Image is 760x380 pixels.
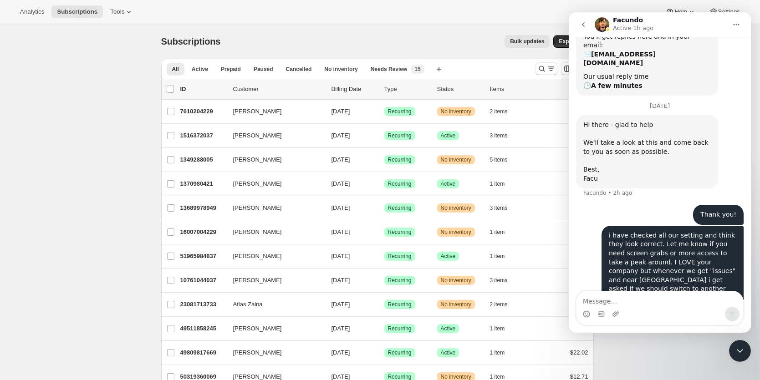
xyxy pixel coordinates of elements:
[660,5,701,18] button: Help
[105,5,139,18] button: Tools
[332,132,350,139] span: [DATE]
[180,153,588,166] div: 1349288005[PERSON_NAME][DATE]SuccessRecurringWarningNo inventory5 items$85.41
[233,179,282,188] span: [PERSON_NAME]
[161,36,221,46] span: Subscriptions
[180,300,226,309] p: 23081713733
[561,62,574,75] button: Customize table column order and visibility
[233,348,282,357] span: [PERSON_NAME]
[569,12,751,333] iframe: Intercom live chat
[384,85,430,94] div: Type
[414,66,420,73] span: 15
[233,107,282,116] span: [PERSON_NAME]
[371,66,408,73] span: Needs Review
[441,349,456,356] span: Active
[490,301,508,308] span: 2 items
[432,63,446,76] button: Create new view
[704,5,745,18] button: Settings
[490,226,515,238] button: 1 item
[233,228,282,237] span: [PERSON_NAME]
[490,177,515,190] button: 1 item
[332,156,350,163] span: [DATE]
[228,104,319,119] button: [PERSON_NAME]
[180,324,226,333] p: 49511858245
[228,297,319,312] button: Atlas Zaina
[505,35,550,48] button: Bulk updates
[490,204,508,212] span: 3 items
[180,346,588,359] div: 49809817669[PERSON_NAME][DATE]SuccessRecurringSuccessActive1 item$22.02
[180,129,588,142] div: 1516372037[PERSON_NAME][DATE]SuccessRecurringSuccessActive3 items$49.69
[388,301,412,308] span: Recurring
[254,66,273,73] span: Paused
[180,250,588,263] div: 51965984837[PERSON_NAME][DATE]SuccessRecurringSuccessActive1 item$23.72
[388,108,412,115] span: Recurring
[332,180,350,187] span: [DATE]
[490,129,518,142] button: 3 items
[674,8,687,15] span: Help
[172,66,179,73] span: All
[228,152,319,167] button: [PERSON_NAME]
[441,253,456,260] span: Active
[490,253,505,260] span: 1 item
[441,277,471,284] span: No inventory
[490,277,508,284] span: 3 items
[490,202,518,214] button: 3 items
[490,180,505,187] span: 1 item
[441,325,456,332] span: Active
[110,8,124,15] span: Tools
[441,180,456,187] span: Active
[388,325,412,332] span: Recurring
[180,131,226,140] p: 1516372037
[180,298,588,311] div: 23081713733Atlas Zaina[DATE]SuccessRecurringWarningNo inventory2 items$26.02
[324,66,357,73] span: No inventory
[490,153,518,166] button: 5 items
[510,38,544,45] span: Bulk updates
[536,62,557,75] button: Search and filter results
[180,348,226,357] p: 49809817669
[228,201,319,215] button: [PERSON_NAME]
[180,226,588,238] div: 16007004229[PERSON_NAME][DATE]SuccessRecurringWarningNo inventory1 item$16.66
[15,5,50,18] button: Analytics
[559,38,576,45] span: Export
[332,85,377,94] p: Billing Date
[180,252,226,261] p: 51965984837
[228,321,319,336] button: [PERSON_NAME]
[441,156,471,163] span: No inventory
[228,345,319,360] button: [PERSON_NAME]
[180,274,588,287] div: 10761044037[PERSON_NAME][DATE]SuccessRecurringWarningNo inventory3 items$37.13
[192,66,208,73] span: Active
[490,250,515,263] button: 1 item
[233,131,282,140] span: [PERSON_NAME]
[388,204,412,212] span: Recurring
[180,85,588,94] div: IDCustomerBilling DateTypeStatusItemsTotal
[441,204,471,212] span: No inventory
[233,324,282,333] span: [PERSON_NAME]
[388,277,412,284] span: Recurring
[180,276,226,285] p: 10761044037
[490,156,508,163] span: 5 items
[221,66,241,73] span: Prepaid
[233,276,282,285] span: [PERSON_NAME]
[388,180,412,187] span: Recurring
[180,107,226,116] p: 7610204229
[228,273,319,288] button: [PERSON_NAME]
[729,340,751,362] iframe: Intercom live chat
[388,228,412,236] span: Recurring
[570,373,588,380] span: $12.71
[180,179,226,188] p: 1370980421
[180,202,588,214] div: 13689978949[PERSON_NAME][DATE]SuccessRecurringWarningNo inventory3 items$50.77
[233,85,324,94] p: Customer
